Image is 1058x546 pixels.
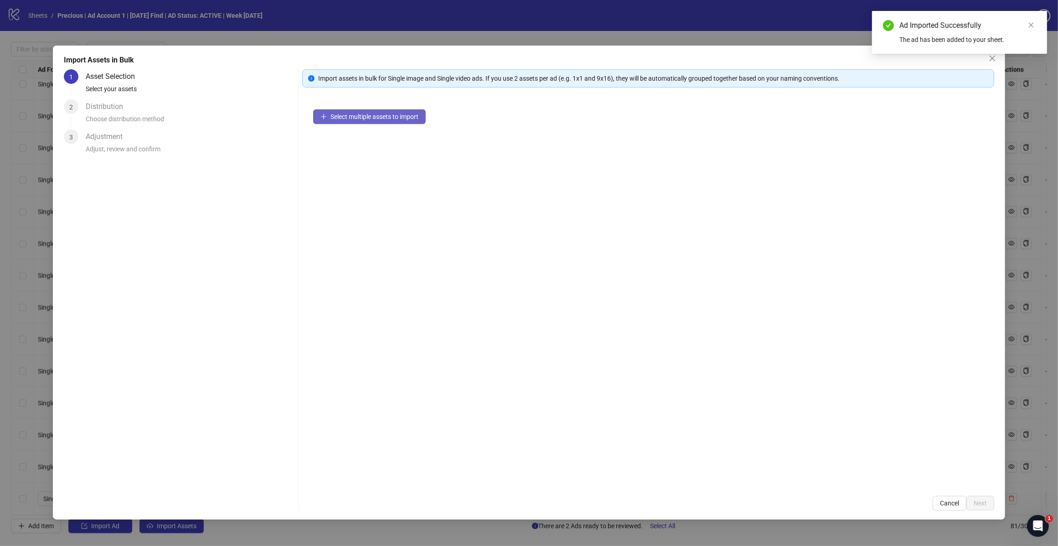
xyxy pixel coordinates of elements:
[883,20,894,31] span: check-circle
[320,113,327,120] span: plus
[86,84,294,99] div: Select your assets
[86,144,294,160] div: Adjust, review and confirm
[69,134,73,141] span: 3
[69,103,73,111] span: 2
[933,496,966,510] button: Cancel
[899,35,1036,45] div: The ad has been added to your sheet.
[308,75,315,82] span: info-circle
[330,113,418,120] span: Select multiple assets to import
[1026,20,1036,30] a: Close
[966,496,994,510] button: Next
[86,114,294,129] div: Choose distribution method
[86,99,130,114] div: Distribution
[940,500,959,507] span: Cancel
[86,69,142,84] div: Asset Selection
[64,55,994,66] div: Import Assets in Bulk
[1046,515,1053,522] span: 1
[318,73,988,83] div: Import assets in bulk for Single image and Single video ads. If you use 2 assets per ad (e.g. 1x1...
[69,73,73,81] span: 1
[86,129,130,144] div: Adjustment
[313,109,426,124] button: Select multiple assets to import
[1028,22,1034,28] span: close
[899,20,1036,31] div: Ad Imported Successfully
[1027,515,1049,537] iframe: Intercom live chat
